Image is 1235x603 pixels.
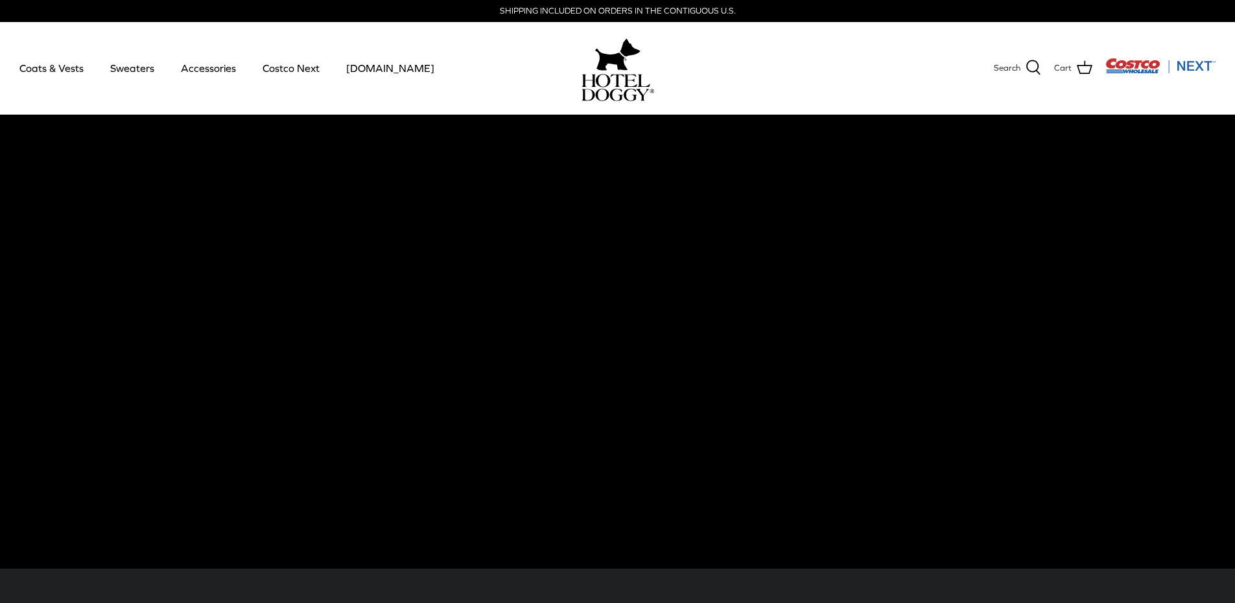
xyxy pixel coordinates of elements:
a: Coats & Vests [8,46,95,90]
a: [DOMAIN_NAME] [335,46,446,90]
a: Sweaters [99,46,166,90]
img: Costco Next [1105,58,1216,74]
a: Visit Costco Next [1105,66,1216,76]
a: Accessories [169,46,248,90]
a: Costco Next [251,46,331,90]
span: Cart [1054,62,1072,75]
img: hoteldoggycom [582,74,654,101]
span: Search [994,62,1020,75]
a: Cart [1054,60,1092,77]
img: hoteldoggy.com [595,35,641,74]
a: hoteldoggy.com hoteldoggycom [582,35,654,101]
a: Search [994,60,1041,77]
